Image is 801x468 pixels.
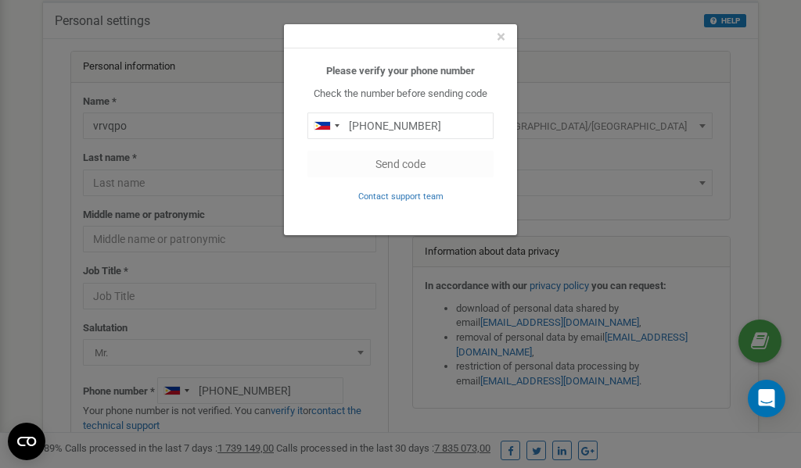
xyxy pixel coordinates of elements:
a: Contact support team [358,190,444,202]
span: × [497,27,505,46]
button: Open CMP widget [8,423,45,460]
button: Close [497,29,505,45]
div: Open Intercom Messenger [748,380,785,417]
div: Telephone country code [308,113,344,138]
small: Contact support team [358,191,444,202]
b: Please verify your phone number [326,65,475,77]
button: Send code [307,151,494,177]
p: Check the number before sending code [307,87,494,102]
input: 0905 123 4567 [307,113,494,139]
